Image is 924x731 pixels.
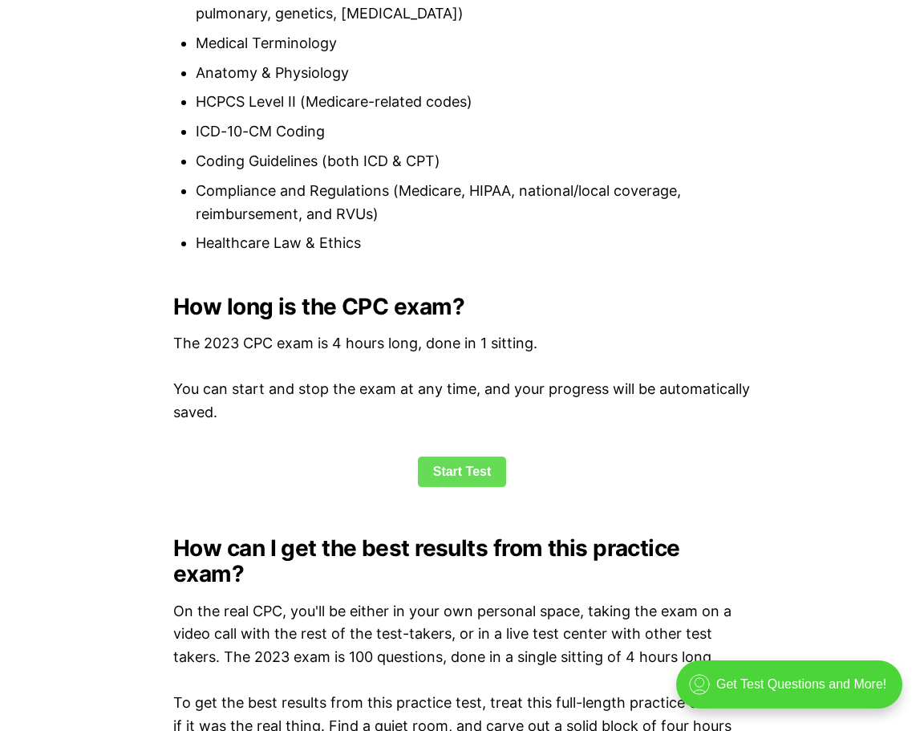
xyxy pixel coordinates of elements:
[418,457,507,487] a: Start Test
[196,32,751,55] li: Medical Terminology
[173,600,751,669] p: On the real CPC, you'll be either in your own personal space, taking the exam on a video call wit...
[663,652,924,731] iframe: portal-trigger
[196,180,751,226] li: Compliance and Regulations (Medicare, HIPAA, national/local coverage, reimbursement, and RVUs)
[196,91,751,114] li: HCPCS Level II (Medicare-related codes)
[173,535,751,587] h2: How can I get the best results from this practice exam?
[196,150,751,173] li: Coding Guidelines (both ICD & CPT)
[173,332,751,355] p: The 2023 CPC exam is 4 hours long, done in 1 sitting.
[173,378,751,424] p: You can start and stop the exam at any time, and your progress will be automatically saved.
[196,232,751,255] li: Healthcare Law & Ethics
[173,294,751,319] h2: How long is the CPC exam?
[196,62,751,85] li: Anatomy & Physiology
[196,120,751,144] li: ICD-10-CM Coding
